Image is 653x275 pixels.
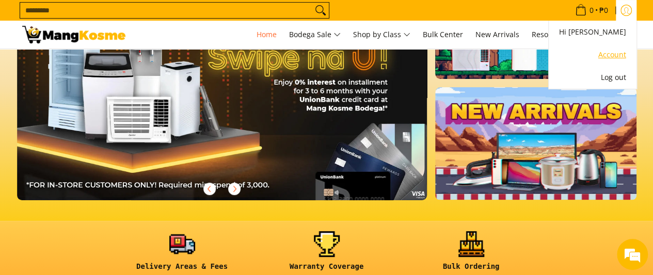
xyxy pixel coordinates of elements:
[559,71,626,84] a: Log out
[598,7,610,14] span: ₱0
[548,21,637,89] ul: Sub Menu
[223,177,246,200] button: Next
[353,28,410,41] span: Shop by Class
[588,7,595,14] span: 0
[284,21,346,48] a: Bodega Sale
[312,3,329,18] button: Search
[470,21,524,48] a: New Arrivals
[572,5,611,16] span: •
[257,29,277,39] span: Home
[423,29,463,39] span: Bulk Center
[289,28,341,41] span: Bodega Sale
[251,21,282,48] a: Home
[348,21,416,48] a: Shop by Class
[527,21,582,48] a: Resources
[198,177,221,200] button: Previous
[22,26,125,43] img: Mang Kosme: Your Home Appliances Warehouse Sale Partner!
[418,21,468,48] a: Bulk Center
[559,26,626,38] a: Hi [PERSON_NAME]
[559,48,626,61] a: Account
[532,28,577,41] span: Resources
[136,21,631,48] nav: Main Menu
[475,29,519,39] span: New Arrivals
